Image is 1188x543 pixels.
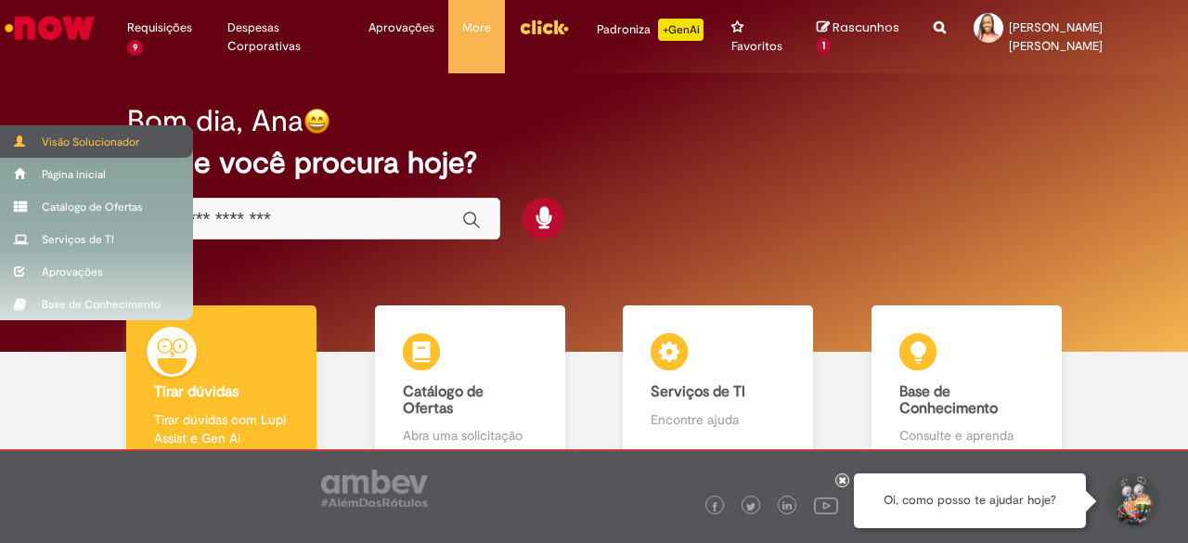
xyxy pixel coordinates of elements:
a: Serviços de TI Encontre ajuda [594,305,843,466]
img: happy-face.png [303,108,330,135]
img: logo_footer_twitter.png [746,502,755,511]
span: Aprovações [368,19,434,37]
b: Catálogo de Ofertas [403,382,484,418]
span: 9 [127,40,143,56]
h2: Bom dia, Ana [127,105,303,137]
img: ServiceNow [2,9,97,46]
span: Requisições [127,19,192,37]
a: Rascunhos [817,19,906,54]
span: 1 [817,38,831,55]
b: Tirar dúvidas [154,382,239,401]
img: logo_footer_ambev_rotulo_gray.png [321,470,428,507]
p: Consulte e aprenda [899,426,1034,445]
span: More [462,19,491,37]
p: Tirar dúvidas com Lupi Assist e Gen Ai [154,410,289,447]
span: Favoritos [731,37,782,56]
b: Base de Conhecimento [899,382,998,418]
a: Base de Conhecimento Consulte e aprenda [843,305,1091,466]
button: Iniciar Conversa de Suporte [1104,473,1160,529]
p: Encontre ajuda [651,410,785,429]
img: logo_footer_youtube.png [814,493,838,517]
div: Oi, como posso te ajudar hoje? [854,473,1086,528]
a: Tirar dúvidas Tirar dúvidas com Lupi Assist e Gen Ai [97,305,346,466]
b: Serviços de TI [651,382,745,401]
span: Rascunhos [833,19,899,36]
h2: O que você procura hoje? [127,147,1060,179]
a: Catálogo de Ofertas Abra uma solicitação [346,305,595,466]
img: logo_footer_linkedin.png [782,501,792,512]
span: [PERSON_NAME] [PERSON_NAME] [1009,19,1103,54]
div: Padroniza [597,19,704,41]
p: +GenAi [658,19,704,41]
span: Despesas Corporativas [227,19,341,56]
img: click_logo_yellow_360x200.png [519,13,569,41]
img: logo_footer_facebook.png [710,502,719,511]
p: Abra uma solicitação [403,426,537,445]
